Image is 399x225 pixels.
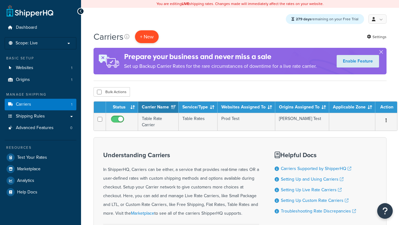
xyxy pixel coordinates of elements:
span: Dashboard [16,25,37,30]
span: Analytics [17,178,34,183]
span: Scope: Live [16,41,38,46]
span: 1 [71,102,72,107]
span: Origins [16,77,30,82]
a: Websites 1 [5,62,76,74]
a: Origins 1 [5,74,76,86]
h1: Carriers [94,31,123,43]
a: Analytics [5,175,76,186]
a: Carriers 1 [5,99,76,110]
h3: Helpful Docs [275,152,356,158]
th: Action [375,102,397,113]
a: Marketplace [5,163,76,175]
span: 0 [70,125,72,131]
td: [PERSON_NAME] Test [275,113,329,131]
span: 1 [71,65,72,71]
td: Prod Test [218,113,275,131]
a: Carriers Supported by ShipperHQ [281,165,351,172]
span: Carriers [16,102,31,107]
span: Shipping Rules [16,114,45,119]
a: Advanced Features 0 [5,122,76,134]
li: Origins [5,74,76,86]
a: Dashboard [5,22,76,33]
a: Setting Up and Using Carriers [281,176,344,182]
p: Set up Backup Carrier Rates for the rare circumstances of downtime for a live rate carrier. [124,62,317,71]
div: In ShipperHQ, Carriers can be either, a service that provides real-time rates OR a user-defined r... [103,152,259,218]
li: Advanced Features [5,122,76,134]
li: Carriers [5,99,76,110]
th: Origins Assigned To: activate to sort column ascending [275,102,329,113]
span: Help Docs [17,190,37,195]
span: Marketplace [17,167,41,172]
button: + New [135,30,159,43]
span: Test Your Rates [17,155,47,160]
b: LIVE [182,1,189,7]
h3: Understanding Carriers [103,152,259,158]
div: Basic Setup [5,56,76,61]
a: Test Your Rates [5,152,76,163]
td: Table Rate Carrier [138,113,179,131]
a: Setting Up Live Rate Carriers [281,187,342,193]
button: Open Resource Center [377,203,393,219]
div: Manage Shipping [5,92,76,97]
strong: 279 days [296,16,311,22]
h4: Prepare your business and never miss a sale [124,52,317,62]
td: Table Rates [179,113,218,131]
a: Enable Feature [337,55,379,67]
li: Websites [5,62,76,74]
a: Troubleshooting Rate Discrepancies [281,208,356,214]
a: ShipperHQ Home [7,5,53,17]
a: Marketplace [131,210,154,217]
a: Settings [367,32,387,41]
div: Resources [5,145,76,150]
span: 1 [71,77,72,82]
th: Service/Type: activate to sort column ascending [179,102,218,113]
a: Help Docs [5,187,76,198]
th: Status: activate to sort column ascending [106,102,138,113]
a: Setting Up Custom Rate Carriers [281,197,349,204]
span: Advanced Features [16,125,54,131]
button: Bulk Actions [94,87,130,97]
th: Applicable Zone: activate to sort column ascending [329,102,375,113]
div: remaining on your Free Trial [286,14,364,24]
a: Shipping Rules [5,111,76,122]
span: Websites [16,65,33,71]
th: Carrier Name: activate to sort column ascending [138,102,179,113]
th: Websites Assigned To: activate to sort column ascending [218,102,275,113]
img: ad-rules-rateshop-fe6ec290ccb7230408bd80ed9643f0289d75e0ffd9eb532fc0e269fcd187b520.png [94,48,124,74]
